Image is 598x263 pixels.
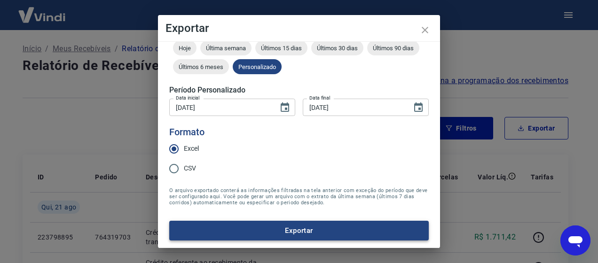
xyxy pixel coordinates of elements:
[173,40,197,55] div: Hoje
[414,19,436,41] button: close
[173,45,197,52] span: Hoje
[200,40,252,55] div: Última semana
[169,221,429,240] button: Exportar
[275,98,294,117] button: Choose date, selected date is 19 de ago de 2025
[169,125,205,139] legend: Formato
[169,187,429,206] span: O arquivo exportado conterá as informações filtradas na tela anterior com exceção do período que ...
[255,40,307,55] div: Últimos 15 dias
[367,40,419,55] div: Últimos 90 dias
[560,225,590,255] iframe: Botão para abrir a janela de mensagens
[165,23,433,34] h4: Exportar
[311,45,363,52] span: Últimos 30 dias
[173,63,229,70] span: Últimos 6 meses
[311,40,363,55] div: Últimos 30 dias
[309,94,330,101] label: Data final
[367,45,419,52] span: Últimos 90 dias
[255,45,307,52] span: Últimos 15 dias
[173,59,229,74] div: Últimos 6 meses
[184,163,196,173] span: CSV
[409,98,428,117] button: Choose date, selected date is 19 de ago de 2025
[169,85,429,95] h5: Período Personalizado
[169,99,272,116] input: DD/MM/YYYY
[303,99,405,116] input: DD/MM/YYYY
[176,94,200,101] label: Data inicial
[184,144,199,154] span: Excel
[233,59,282,74] div: Personalizado
[233,63,282,70] span: Personalizado
[200,45,252,52] span: Última semana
